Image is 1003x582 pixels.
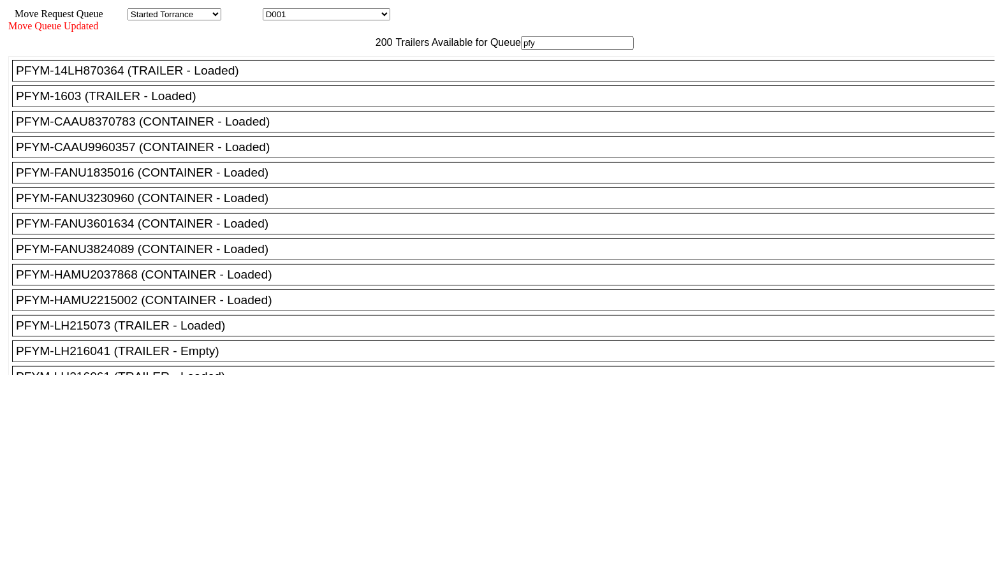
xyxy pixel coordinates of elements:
[393,37,522,48] span: Trailers Available for Queue
[16,242,1002,256] div: PFYM-FANU3824089 (CONTAINER - Loaded)
[8,8,103,19] span: Move Request Queue
[16,319,1002,333] div: PFYM-LH215073 (TRAILER - Loaded)
[369,37,393,48] span: 200
[16,370,1002,384] div: PFYM-LH216061 (TRAILER - Loaded)
[224,8,260,19] span: Location
[16,344,1002,358] div: PFYM-LH216041 (TRAILER - Empty)
[16,217,1002,231] div: PFYM-FANU3601634 (CONTAINER - Loaded)
[105,8,125,19] span: Area
[16,166,1002,180] div: PFYM-FANU1835016 (CONTAINER - Loaded)
[521,36,634,50] input: Filter Available Trailers
[16,268,1002,282] div: PFYM-HAMU2037868 (CONTAINER - Loaded)
[16,64,1002,78] div: PFYM-14LH870364 (TRAILER - Loaded)
[16,191,1002,205] div: PFYM-FANU3230960 (CONTAINER - Loaded)
[16,140,1002,154] div: PFYM-CAAU9960357 (CONTAINER - Loaded)
[16,293,1002,307] div: PFYM-HAMU2215002 (CONTAINER - Loaded)
[16,115,1002,129] div: PFYM-CAAU8370783 (CONTAINER - Loaded)
[16,89,1002,103] div: PFYM-1603 (TRAILER - Loaded)
[8,20,98,31] span: Move Queue Updated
